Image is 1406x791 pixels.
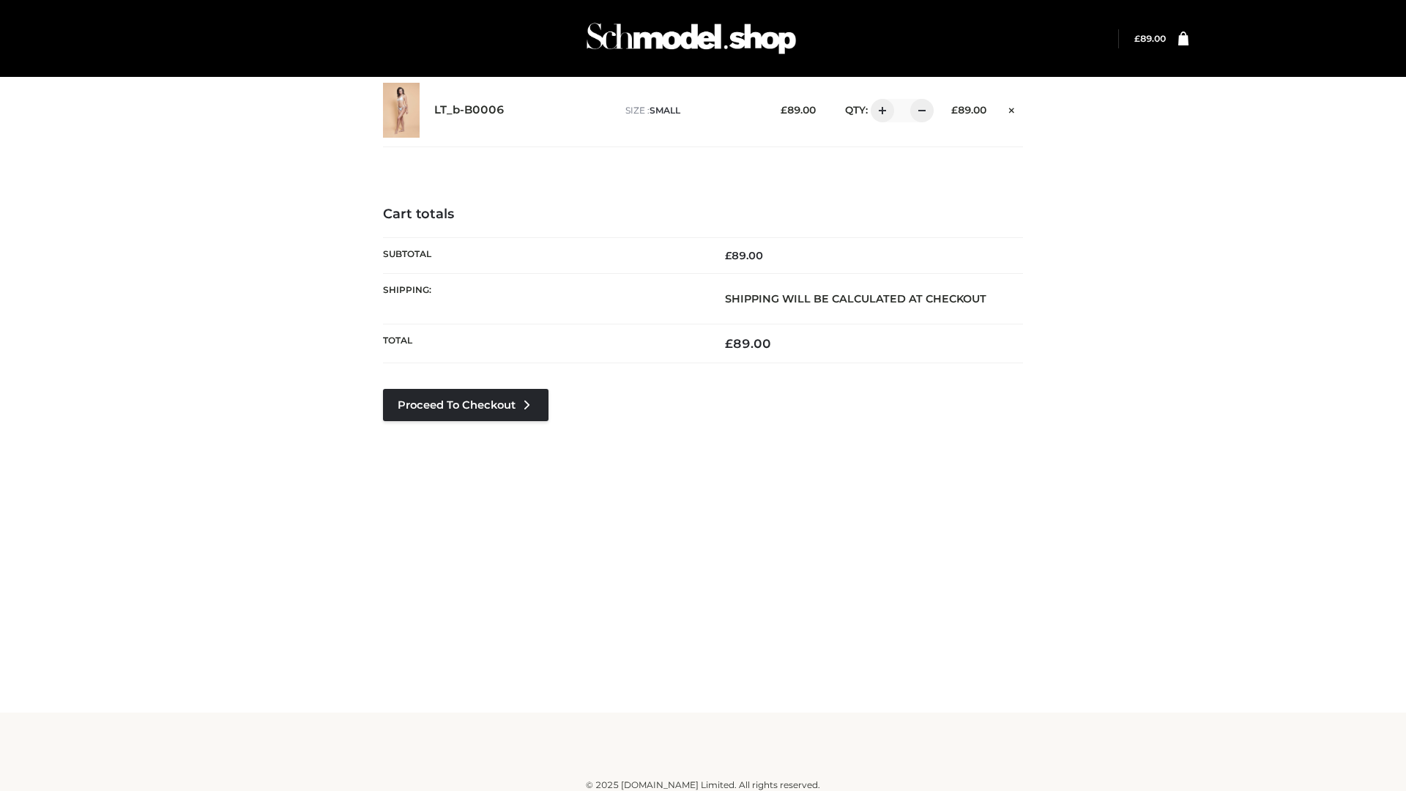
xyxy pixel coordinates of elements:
[725,292,986,305] strong: Shipping will be calculated at checkout
[1134,33,1140,44] span: £
[951,104,958,116] span: £
[383,273,703,324] th: Shipping:
[650,105,680,116] span: SMALL
[1134,33,1166,44] bdi: 89.00
[581,10,801,67] img: Schmodel Admin 964
[725,336,771,351] bdi: 89.00
[383,237,703,273] th: Subtotal
[725,336,733,351] span: £
[830,99,929,122] div: QTY:
[383,389,548,421] a: Proceed to Checkout
[781,104,787,116] span: £
[1001,99,1023,118] a: Remove this item
[725,249,763,262] bdi: 89.00
[1134,33,1166,44] a: £89.00
[383,207,1023,223] h4: Cart totals
[625,104,758,117] p: size :
[725,249,732,262] span: £
[434,103,505,117] a: LT_b-B0006
[951,104,986,116] bdi: 89.00
[383,324,703,363] th: Total
[781,104,816,116] bdi: 89.00
[383,83,420,138] img: LT_b-B0006 - SMALL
